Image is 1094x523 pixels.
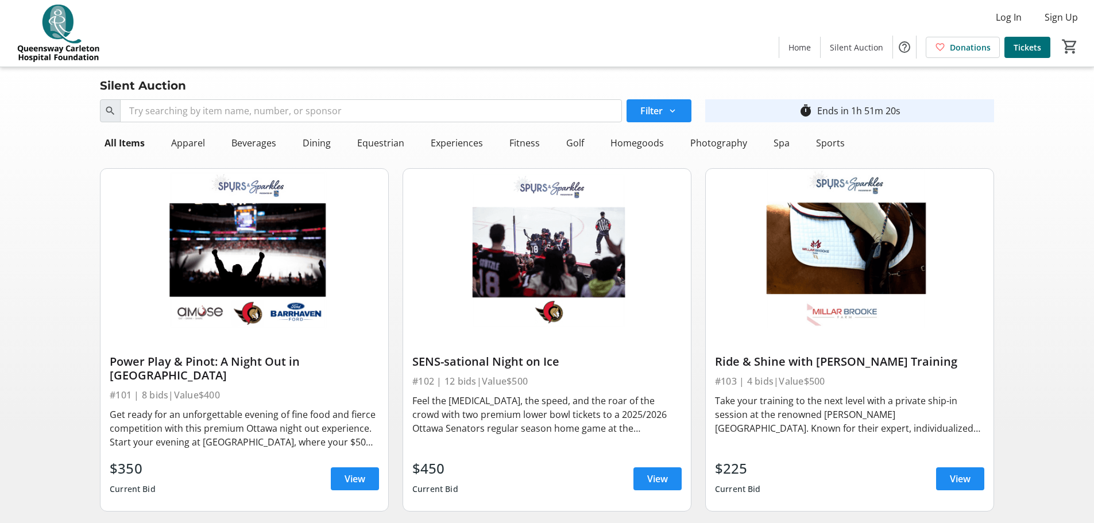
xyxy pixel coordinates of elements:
a: View [331,467,379,490]
div: Golf [562,131,589,154]
button: Help [893,36,916,59]
img: SENS-sational Night on Ice [403,169,691,331]
span: Donations [950,41,991,53]
div: Current Bid [110,479,156,499]
span: Home [788,41,811,53]
div: Dining [298,131,335,154]
div: Fitness [505,131,544,154]
div: $450 [412,458,458,479]
a: Home [779,37,820,58]
a: View [633,467,682,490]
div: $225 [715,458,761,479]
div: Experiences [426,131,488,154]
span: Log In [996,10,1022,24]
a: Tickets [1004,37,1050,58]
div: $350 [110,458,156,479]
span: View [345,472,365,486]
div: #101 | 8 bids | Value $400 [110,387,379,403]
button: Filter [627,99,691,122]
a: View [936,467,984,490]
button: Cart [1060,36,1080,57]
div: Get ready for an unforgettable evening of fine food and fierce competition with this premium Otta... [110,408,379,449]
img: QCH Foundation's Logo [7,5,109,62]
div: Spa [769,131,794,154]
span: Sign Up [1045,10,1078,24]
span: Silent Auction [830,41,883,53]
div: SENS-sational Night on Ice [412,355,682,369]
a: Donations [926,37,1000,58]
div: Beverages [227,131,281,154]
div: Ends in 1h 51m 20s [817,104,900,118]
span: View [647,472,668,486]
div: Equestrian [353,131,409,154]
img: Power Play & Pinot: A Night Out in Ottawa [100,169,388,331]
div: Apparel [167,131,210,154]
mat-icon: timer_outline [799,104,813,118]
span: Tickets [1014,41,1041,53]
div: Photography [686,131,752,154]
span: Filter [640,104,663,118]
div: Feel the [MEDICAL_DATA], the speed, and the roar of the crowd with two premium lower bowl tickets... [412,394,682,435]
img: Ride & Shine with Millar Brooke Training [706,169,994,331]
input: Try searching by item name, number, or sponsor [120,99,622,122]
div: All Items [100,131,149,154]
span: View [950,472,971,486]
div: Silent Auction [93,76,193,95]
div: Ride & Shine with [PERSON_NAME] Training [715,355,984,369]
div: Sports [811,131,849,154]
div: Current Bid [715,479,761,499]
button: Sign Up [1035,8,1087,26]
div: Current Bid [412,479,458,499]
div: Take your training to the next level with a private ship-in session at the renowned [PERSON_NAME]... [715,394,984,435]
div: Power Play & Pinot: A Night Out in [GEOGRAPHIC_DATA] [110,355,379,382]
div: Homegoods [606,131,668,154]
button: Log In [987,8,1031,26]
div: #102 | 12 bids | Value $500 [412,373,682,389]
a: Silent Auction [821,37,892,58]
div: #103 | 4 bids | Value $500 [715,373,984,389]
